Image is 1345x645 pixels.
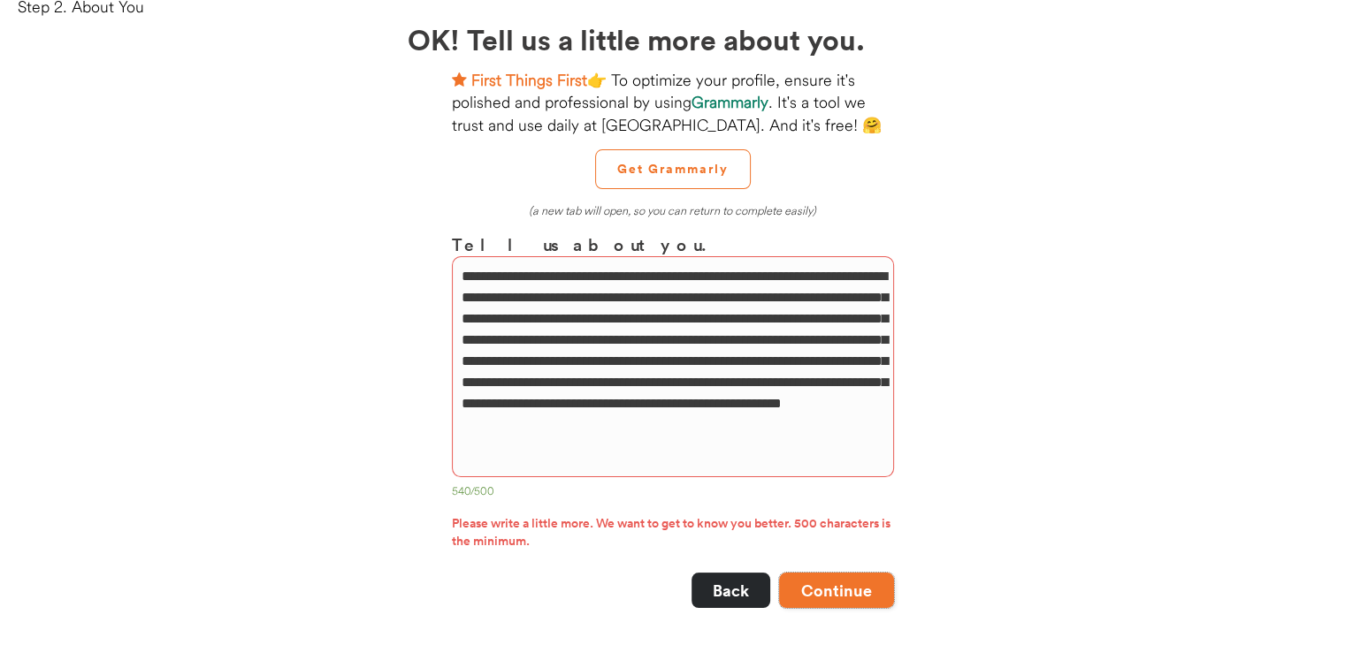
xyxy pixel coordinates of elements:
[692,573,770,608] button: Back
[452,69,894,136] div: 👉 To optimize your profile, ensure it's polished and professional by using . It's a tool we trust...
[452,515,894,555] div: Please write a little more. We want to get to know you better. 500 characters is the minimum.
[779,573,894,608] button: Continue
[595,149,751,189] button: Get Grammarly
[452,484,894,502] div: 540/500
[452,231,894,257] h3: Tell us about you.
[471,70,587,90] strong: First Things First
[692,92,768,112] strong: Grammarly
[529,203,816,217] em: (a new tab will open, so you can return to complete easily)
[408,18,938,60] h2: OK! Tell us a little more about you.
